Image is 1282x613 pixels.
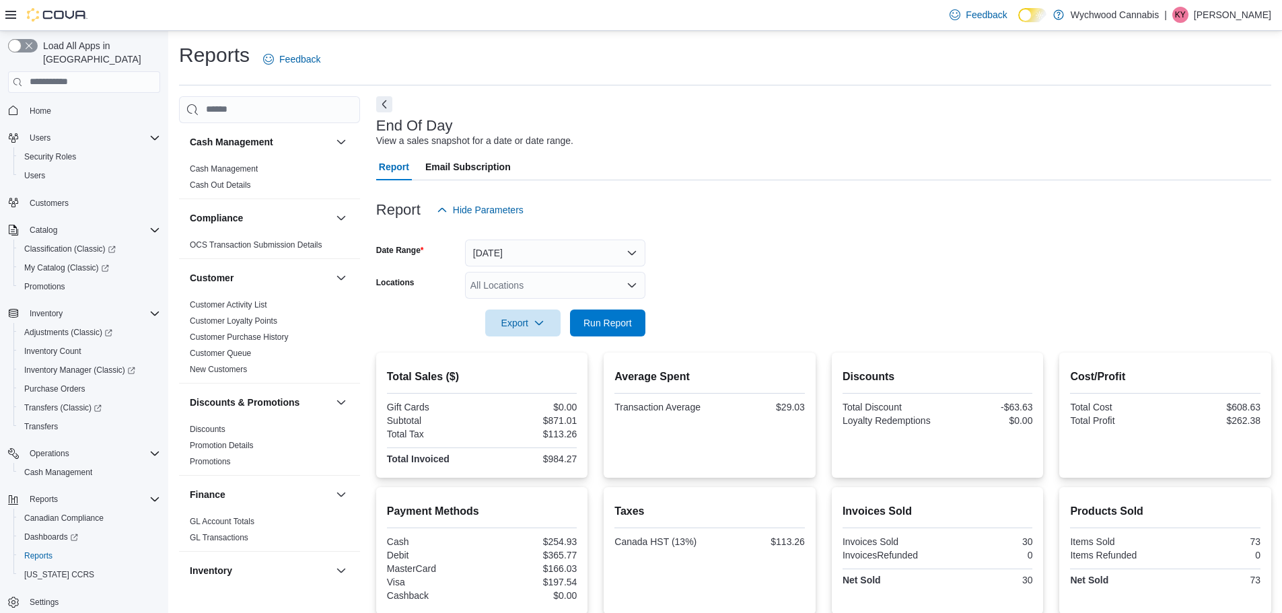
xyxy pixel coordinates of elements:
button: Cash Management [13,463,166,482]
h3: Compliance [190,211,243,225]
a: Feedback [944,1,1012,28]
div: $113.26 [485,429,577,439]
div: Loyalty Redemptions [843,415,935,426]
span: Adjustments (Classic) [19,324,160,340]
span: Users [30,133,50,143]
div: Total Tax [387,429,479,439]
button: Users [3,129,166,147]
button: [DATE] [465,240,645,266]
span: Reports [24,550,52,561]
div: $0.00 [485,402,577,412]
div: MasterCard [387,563,479,574]
h3: Discounts & Promotions [190,396,299,409]
span: Report [379,153,409,180]
strong: Net Sold [1070,575,1108,585]
a: Customer Loyalty Points [190,316,277,326]
span: Inventory [30,308,63,319]
span: Transfers (Classic) [24,402,102,413]
span: Catalog [24,222,160,238]
span: Users [24,170,45,181]
button: Purchase Orders [13,380,166,398]
span: Purchase Orders [19,381,160,397]
span: Promotions [19,279,160,295]
div: Total Cost [1070,402,1162,412]
a: Home [24,103,57,119]
button: Home [3,101,166,120]
div: $197.54 [485,577,577,587]
h3: Finance [190,488,225,501]
button: Users [13,166,166,185]
span: Customer Purchase History [190,332,289,342]
span: Settings [30,597,59,608]
a: Dashboards [19,529,83,545]
button: Compliance [190,211,330,225]
h3: Report [376,202,421,218]
div: Total Profit [1070,415,1162,426]
div: Items Refunded [1070,550,1162,561]
span: Reports [19,548,160,564]
span: Customer Queue [190,348,251,359]
span: Users [24,130,160,146]
h2: Taxes [614,503,805,519]
a: Transfers [19,419,63,435]
span: Classification (Classic) [24,244,116,254]
div: $608.63 [1168,402,1260,412]
div: Invoices Sold [843,536,935,547]
p: Wychwood Cannabis [1071,7,1159,23]
button: Canadian Compliance [13,509,166,528]
div: Canada HST (13%) [614,536,707,547]
h2: Total Sales ($) [387,369,577,385]
div: Cash [387,536,479,547]
span: Adjustments (Classic) [24,327,112,338]
p: | [1164,7,1167,23]
span: Home [30,106,51,116]
button: Reports [24,491,63,507]
a: My Catalog (Classic) [19,260,114,276]
span: Inventory Manager (Classic) [19,362,160,378]
span: Washington CCRS [19,567,160,583]
span: Reports [30,494,58,505]
span: Classification (Classic) [19,241,160,257]
span: OCS Transaction Submission Details [190,240,322,250]
div: Gift Cards [387,402,479,412]
button: Catalog [3,221,166,240]
div: -$63.63 [940,402,1032,412]
button: [US_STATE] CCRS [13,565,166,584]
button: Finance [190,488,330,501]
span: Inventory Manager (Classic) [24,365,135,375]
button: Security Roles [13,147,166,166]
div: $984.27 [485,454,577,464]
button: Export [485,310,561,336]
div: Transaction Average [614,402,707,412]
span: Cash Management [19,464,160,480]
button: Inventory [190,564,330,577]
span: Canadian Compliance [19,510,160,526]
div: 0 [940,550,1032,561]
button: Compliance [333,210,349,226]
span: Cash Out Details [190,180,251,190]
button: Transfers [13,417,166,436]
a: Settings [24,594,64,610]
span: Home [24,102,160,119]
div: InvoicesRefunded [843,550,935,561]
button: Customers [3,193,166,213]
button: Promotions [13,277,166,296]
span: Transfers [19,419,160,435]
div: Cashback [387,590,479,601]
h2: Cost/Profit [1070,369,1260,385]
button: Discounts & Promotions [190,396,330,409]
span: Operations [24,445,160,462]
a: Inventory Manager (Classic) [13,361,166,380]
span: GL Transactions [190,532,248,543]
span: Hide Parameters [453,203,524,217]
h3: Cash Management [190,135,273,149]
a: Cash Management [19,464,98,480]
div: Finance [179,513,360,551]
div: Visa [387,577,479,587]
span: Transfers (Classic) [19,400,160,416]
div: $365.77 [485,550,577,561]
h2: Invoices Sold [843,503,1033,519]
button: Hide Parameters [431,196,529,223]
span: Promotions [24,281,65,292]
